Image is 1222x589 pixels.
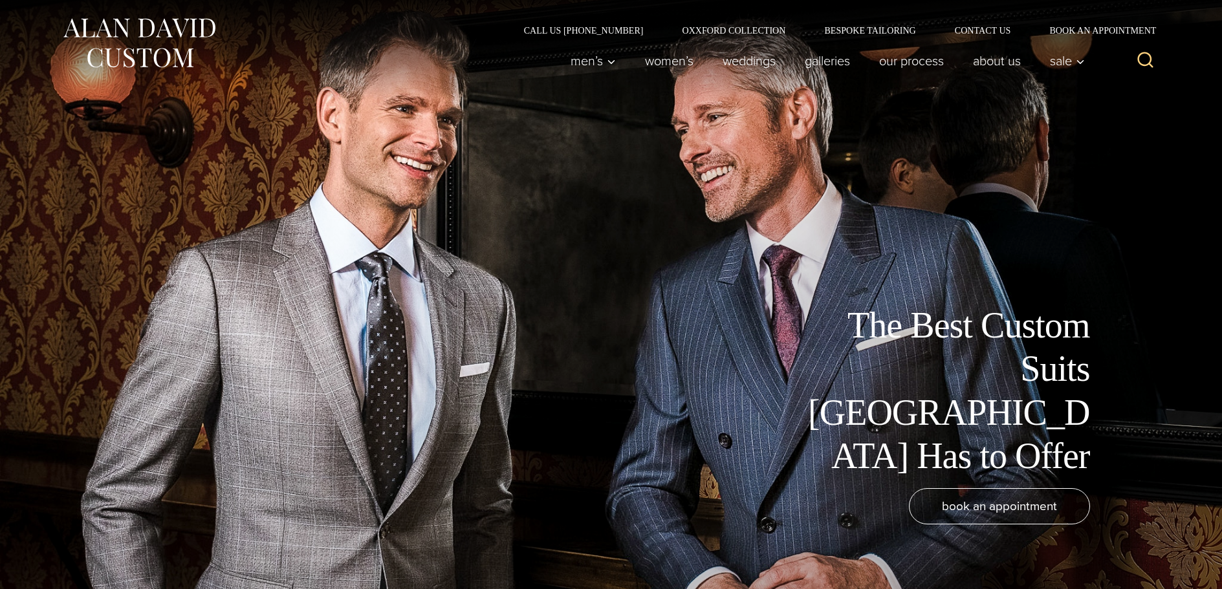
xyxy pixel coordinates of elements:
[909,488,1090,524] a: book an appointment
[799,304,1090,478] h1: The Best Custom Suits [GEOGRAPHIC_DATA] Has to Offer
[790,48,864,74] a: Galleries
[571,54,616,67] span: Men’s
[556,48,1091,74] nav: Primary Navigation
[505,26,663,35] a: Call Us [PHONE_NUMBER]
[1130,45,1161,76] button: View Search Form
[1050,54,1085,67] span: Sale
[805,26,935,35] a: Bespoke Tailoring
[864,48,958,74] a: Our Process
[630,48,708,74] a: Women’s
[662,26,805,35] a: Oxxford Collection
[61,14,217,72] img: Alan David Custom
[958,48,1035,74] a: About Us
[942,497,1057,515] span: book an appointment
[935,26,1031,35] a: Contact Us
[1030,26,1161,35] a: Book an Appointment
[708,48,790,74] a: weddings
[505,26,1161,35] nav: Secondary Navigation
